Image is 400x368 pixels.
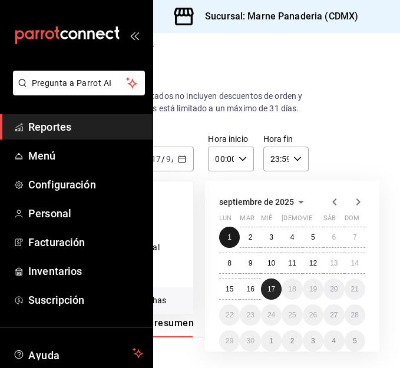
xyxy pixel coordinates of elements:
[282,214,351,227] abbr: jueves
[28,177,143,193] span: Configuración
[246,311,254,319] abbr: 23 de septiembre de 2025
[290,337,295,345] abbr: 2 de octubre de 2025
[130,31,139,40] button: open_drawer_menu
[309,311,317,319] abbr: 26 de septiembre de 2025
[309,285,317,293] abbr: 19 de septiembre de 2025
[345,227,365,248] button: 7 de septiembre de 2025
[282,304,302,326] button: 25 de septiembre de 2025
[226,285,233,293] abbr: 15 de septiembre de 2025
[151,154,161,164] input: --
[303,253,323,274] button: 12 de septiembre de 2025
[249,259,253,267] abbr: 9 de septiembre de 2025
[28,119,143,135] span: Reportes
[288,285,296,293] abbr: 18 de septiembre de 2025
[219,227,240,248] button: 1 de septiembre de 2025
[323,214,336,227] abbr: sábado
[226,311,233,319] abbr: 22 de septiembre de 2025
[261,253,282,274] button: 10 de septiembre de 2025
[136,317,273,337] div: navigation tabs
[267,311,275,319] abbr: 24 de septiembre de 2025
[323,304,344,326] button: 27 de septiembre de 2025
[94,352,303,366] p: Resumen
[261,330,282,352] button: 1 de octubre de 2025
[332,233,336,241] abbr: 6 de septiembre de 2025
[227,259,232,267] abbr: 8 de septiembre de 2025
[351,311,359,319] abbr: 28 de septiembre de 2025
[351,259,359,267] abbr: 14 de septiembre de 2025
[240,330,260,352] button: 30 de septiembre de 2025
[246,285,254,293] abbr: 16 de septiembre de 2025
[303,304,323,326] button: 26 de septiembre de 2025
[28,292,143,308] span: Suscripción
[8,85,145,98] a: Pregunta a Parrot AI
[345,279,365,300] button: 21 de septiembre de 2025
[311,337,315,345] abbr: 3 de octubre de 2025
[345,214,359,227] abbr: domingo
[288,311,296,319] abbr: 25 de septiembre de 2025
[282,330,302,352] button: 2 de octubre de 2025
[166,154,171,164] input: --
[32,77,127,89] span: Pregunta a Parrot AI
[332,337,336,345] abbr: 4 de octubre de 2025
[269,337,273,345] abbr: 1 de octubre de 2025
[345,304,365,326] button: 28 de septiembre de 2025
[311,233,315,241] abbr: 5 de septiembre de 2025
[219,197,294,207] span: septiembre de 2025
[351,285,359,293] abbr: 21 de septiembre de 2025
[330,311,338,319] abbr: 27 de septiembre de 2025
[28,205,143,221] span: Personal
[226,337,233,345] abbr: 29 de septiembre de 2025
[282,279,302,300] button: 18 de septiembre de 2025
[323,279,344,300] button: 20 de septiembre de 2025
[240,253,260,274] button: 9 de septiembre de 2025
[290,233,295,241] abbr: 4 de septiembre de 2025
[323,330,344,352] button: 4 de octubre de 2025
[267,259,275,267] abbr: 10 de septiembre de 2025
[282,253,302,274] button: 11 de septiembre de 2025
[269,233,273,241] abbr: 3 de septiembre de 2025
[219,195,308,209] button: septiembre de 2025
[161,154,165,164] span: /
[323,253,344,274] button: 13 de septiembre de 2025
[240,304,260,326] button: 23 de septiembre de 2025
[219,279,240,300] button: 15 de septiembre de 2025
[240,279,260,300] button: 16 de septiembre de 2025
[263,135,309,143] label: Hora fin
[303,227,323,248] button: 5 de septiembre de 2025
[208,135,253,143] label: Hora inicio
[330,285,338,293] abbr: 20 de septiembre de 2025
[267,285,275,293] abbr: 17 de septiembre de 2025
[345,330,365,352] button: 5 de octubre de 2025
[28,263,143,279] span: Inventarios
[240,227,260,248] button: 2 de septiembre de 2025
[240,214,254,227] abbr: martes
[246,337,254,345] abbr: 30 de septiembre de 2025
[136,317,194,337] button: Ver resumen
[219,214,232,227] abbr: lunes
[303,279,323,300] button: 19 de septiembre de 2025
[330,259,338,267] abbr: 13 de septiembre de 2025
[261,227,282,248] button: 3 de septiembre de 2025
[94,90,303,115] div: Los artículos listados no incluyen descuentos de orden y el filtro de fechas está limitado a un m...
[345,253,365,274] button: 14 de septiembre de 2025
[303,330,323,352] button: 3 de octubre de 2025
[219,304,240,326] button: 22 de septiembre de 2025
[28,234,143,250] span: Facturación
[28,148,143,164] span: Menú
[196,9,358,24] h3: Sucursal: Marne Panaderia (CDMX)
[219,253,240,274] button: 8 de septiembre de 2025
[353,337,357,345] abbr: 5 de octubre de 2025
[303,214,312,227] abbr: viernes
[353,233,357,241] abbr: 7 de septiembre de 2025
[282,227,302,248] button: 4 de septiembre de 2025
[227,233,232,241] abbr: 1 de septiembre de 2025
[261,214,272,227] abbr: miércoles
[171,154,175,164] span: /
[249,233,253,241] abbr: 2 de septiembre de 2025
[261,304,282,326] button: 24 de septiembre de 2025
[261,279,282,300] button: 17 de septiembre de 2025
[309,259,317,267] abbr: 12 de septiembre de 2025
[219,330,240,352] button: 29 de septiembre de 2025
[323,227,344,248] button: 6 de septiembre de 2025
[28,346,128,360] span: Ayuda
